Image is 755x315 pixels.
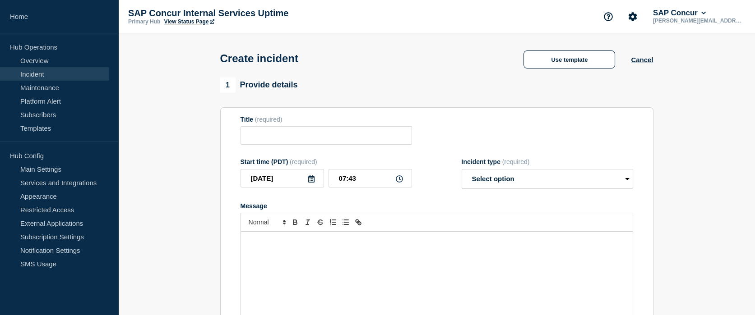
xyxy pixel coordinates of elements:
[289,217,301,228] button: Toggle bold text
[631,56,653,64] button: Cancel
[245,217,289,228] span: Font size
[220,78,236,93] span: 1
[241,169,324,187] input: YYYY-MM-DD
[241,158,412,165] div: Start time (PDT)
[241,202,633,210] div: Message
[290,158,317,165] span: (required)
[352,217,365,228] button: Toggle link
[462,169,633,189] select: Incident type
[220,52,298,65] h1: Create incident
[502,158,530,165] span: (required)
[329,169,412,187] input: HH:MM
[241,126,412,145] input: Title
[241,116,412,123] div: Title
[301,217,314,228] button: Toggle italic text
[314,217,327,228] button: Toggle strikethrough text
[220,78,298,93] div: Provide details
[651,9,708,18] button: SAP Concur
[327,217,339,228] button: Toggle ordered list
[523,50,615,68] button: Use template
[599,7,618,26] button: Support
[128,18,160,25] p: Primary Hub
[462,158,633,165] div: Incident type
[164,18,214,25] a: View Status Page
[255,116,283,123] span: (required)
[623,7,642,26] button: Account settings
[651,18,745,24] p: [PERSON_NAME][EMAIL_ADDRESS][PERSON_NAME][DOMAIN_NAME]
[128,8,309,18] p: SAP Concur Internal Services Uptime
[339,217,352,228] button: Toggle bulleted list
